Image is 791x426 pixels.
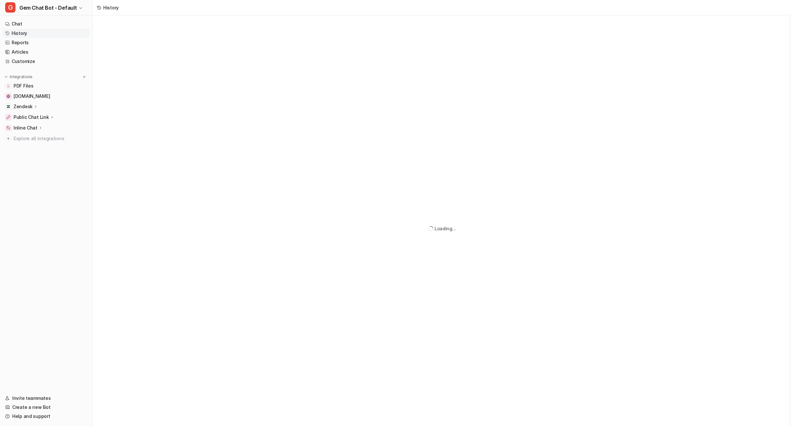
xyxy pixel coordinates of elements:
a: Help and support [3,412,90,421]
img: Public Chat Link [6,115,10,119]
a: PDF FilesPDF Files [3,81,90,90]
span: G [5,2,15,13]
div: Loading... [435,225,456,232]
img: Zendesk [6,105,10,109]
img: status.gem.com [6,94,10,98]
a: History [3,29,90,38]
a: Customize [3,57,90,66]
div: History [103,4,119,11]
p: Inline Chat [14,125,37,131]
span: Explore all integrations [14,133,87,144]
p: Public Chat Link [14,114,49,120]
a: status.gem.com[DOMAIN_NAME] [3,92,90,101]
a: Chat [3,19,90,28]
button: Integrations [3,74,35,80]
img: explore all integrations [5,135,12,142]
img: expand menu [4,75,8,79]
img: Inline Chat [6,126,10,130]
a: Reports [3,38,90,47]
a: Create a new Bot [3,403,90,412]
a: Articles [3,47,90,57]
span: [DOMAIN_NAME] [14,93,50,99]
p: Zendesk [14,103,33,110]
p: Integrations [10,74,33,79]
a: Explore all integrations [3,134,90,143]
a: Invite teammates [3,394,90,403]
span: PDF Files [14,83,33,89]
img: menu_add.svg [82,75,86,79]
img: PDF Files [6,84,10,88]
span: Gem Chat Bot - Default [19,3,77,12]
